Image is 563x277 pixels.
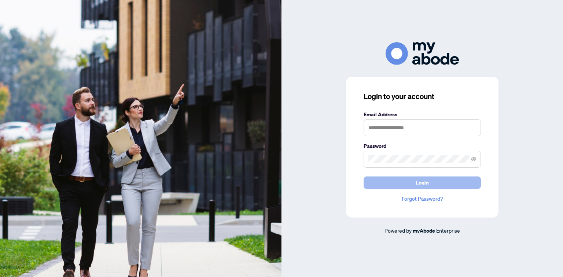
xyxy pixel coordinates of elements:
[416,177,429,189] span: Login
[364,195,481,203] a: Forgot Password?
[364,142,481,150] label: Password
[364,176,481,189] button: Login
[364,110,481,119] label: Email Address
[436,227,460,234] span: Enterprise
[413,227,435,235] a: myAbode
[364,91,481,102] h3: Login to your account
[386,42,459,65] img: ma-logo
[384,227,412,234] span: Powered by
[471,157,476,162] span: eye-invisible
